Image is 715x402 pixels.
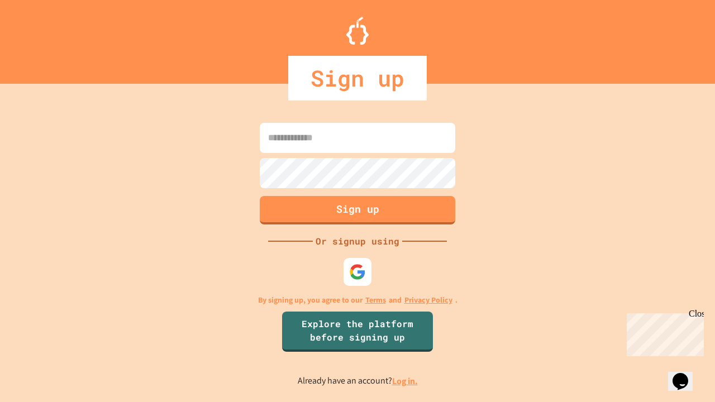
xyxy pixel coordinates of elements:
[282,312,433,352] a: Explore the platform before signing up
[313,234,402,248] div: Or signup using
[622,309,704,356] iframe: chat widget
[349,264,366,280] img: google-icon.svg
[404,294,452,306] a: Privacy Policy
[298,374,418,388] p: Already have an account?
[258,294,457,306] p: By signing up, you agree to our and .
[392,375,418,387] a: Log in.
[365,294,386,306] a: Terms
[260,196,455,224] button: Sign up
[668,357,704,391] iframe: chat widget
[4,4,77,71] div: Chat with us now!Close
[288,56,427,100] div: Sign up
[346,17,369,45] img: Logo.svg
